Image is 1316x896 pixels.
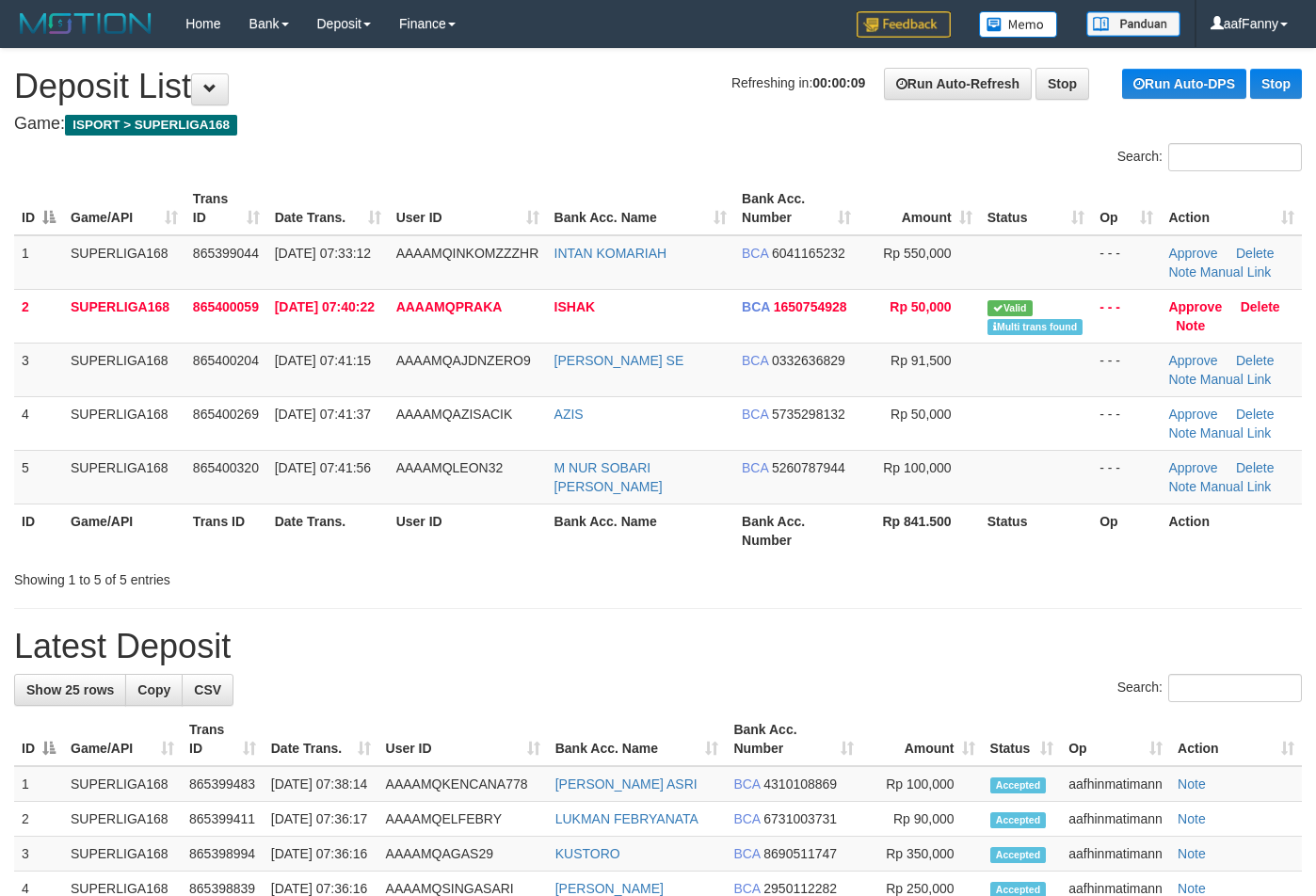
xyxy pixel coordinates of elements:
[1168,143,1302,171] input: Search:
[396,407,513,422] span: AAAAMQAZISACIK
[182,802,264,837] td: 865399411
[63,766,182,802] td: SUPERLIGA168
[396,460,504,475] span: AAAAMQLEON32
[63,289,185,343] td: SUPERLIGA168
[14,235,63,290] td: 1
[555,776,698,792] a: [PERSON_NAME] ASRI
[859,504,980,557] th: Rp 841.500
[548,712,727,766] th: Bank Acc. Name: activate to sort column ascending
[734,182,859,235] th: Bank Acc. Number: activate to sort column ascending
[891,353,952,368] span: Rp 91,500
[1092,235,1161,290] td: - - -
[1092,504,1161,557] th: Op
[742,299,770,314] span: BCA
[275,353,371,368] span: [DATE] 07:41:15
[861,766,983,802] td: Rp 100,000
[1092,450,1161,504] td: - - -
[182,712,264,766] th: Trans ID: activate to sort column ascending
[378,837,548,872] td: AAAAMQAGAS29
[378,766,548,802] td: AAAAMQKENCANA778
[14,450,63,504] td: 5
[378,802,548,837] td: AAAAMQELFEBRY
[554,353,684,368] a: [PERSON_NAME] SE
[859,182,980,235] th: Amount: activate to sort column ascending
[554,246,667,261] a: INTAN KOMARIAH
[1200,479,1272,494] a: Manual Link
[26,682,114,697] span: Show 25 rows
[742,407,768,422] span: BCA
[891,407,952,422] span: Rp 50,000
[63,712,182,766] th: Game/API: activate to sort column ascending
[65,115,237,136] span: ISPORT > SUPERLIGA168
[63,802,182,837] td: SUPERLIGA168
[1236,353,1274,368] a: Delete
[264,837,378,872] td: [DATE] 07:36:16
[193,299,259,314] span: 865400059
[1092,396,1161,450] td: - - -
[733,881,760,896] span: BCA
[193,246,259,261] span: 865399044
[1168,264,1196,280] a: Note
[733,811,760,826] span: BCA
[193,353,259,368] span: 865400204
[389,182,547,235] th: User ID: activate to sort column ascending
[763,846,837,861] span: Copy 8690511747 to clipboard
[763,776,837,792] span: Copy 4310108869 to clipboard
[726,712,860,766] th: Bank Acc. Number: activate to sort column ascending
[1168,460,1217,475] a: Approve
[554,407,584,422] a: AZIS
[1122,69,1246,99] a: Run Auto-DPS
[1161,504,1302,557] th: Action
[63,182,185,235] th: Game/API: activate to sort column ascending
[14,837,63,872] td: 3
[1168,353,1217,368] a: Approve
[14,802,63,837] td: 2
[772,246,845,261] span: Copy 6041165232 to clipboard
[1241,299,1280,314] a: Delete
[1168,407,1217,422] a: Approve
[63,450,185,504] td: SUPERLIGA168
[193,460,259,475] span: 865400320
[772,460,845,475] span: Copy 5260787944 to clipboard
[14,115,1302,134] h4: Game:
[772,407,845,422] span: Copy 5735298132 to clipboard
[1168,479,1196,494] a: Note
[1200,372,1272,387] a: Manual Link
[1092,343,1161,396] td: - - -
[267,182,389,235] th: Date Trans.: activate to sort column ascending
[14,182,63,235] th: ID: activate to sort column descending
[14,563,535,589] div: Showing 1 to 5 of 5 entries
[1061,837,1170,872] td: aafhinmatimann
[1236,246,1274,261] a: Delete
[763,881,837,896] span: Copy 2950112282 to clipboard
[14,289,63,343] td: 2
[63,837,182,872] td: SUPERLIGA168
[14,68,1302,105] h1: Deposit List
[884,68,1032,100] a: Run Auto-Refresh
[1178,776,1206,792] a: Note
[14,766,63,802] td: 1
[1168,674,1302,702] input: Search:
[980,504,1093,557] th: Status
[742,246,768,261] span: BCA
[264,766,378,802] td: [DATE] 07:38:14
[772,353,845,368] span: Copy 0332636829 to clipboard
[1092,182,1161,235] th: Op: activate to sort column ascending
[396,299,503,314] span: AAAAMQPRAKA
[734,504,859,557] th: Bank Acc. Number
[275,299,375,314] span: [DATE] 07:40:22
[14,396,63,450] td: 4
[1176,318,1205,333] a: Note
[1200,264,1272,280] a: Manual Link
[264,802,378,837] td: [DATE] 07:36:17
[396,246,539,261] span: AAAAMQINKOMZZZHR
[555,846,620,861] a: KUSTORO
[983,712,1062,766] th: Status: activate to sort column ascending
[774,299,847,314] span: Copy 1650754928 to clipboard
[554,299,596,314] a: ISHAK
[1168,425,1196,440] a: Note
[14,9,157,38] img: MOTION_logo.png
[1178,811,1206,826] a: Note
[14,343,63,396] td: 3
[14,674,126,706] a: Show 25 rows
